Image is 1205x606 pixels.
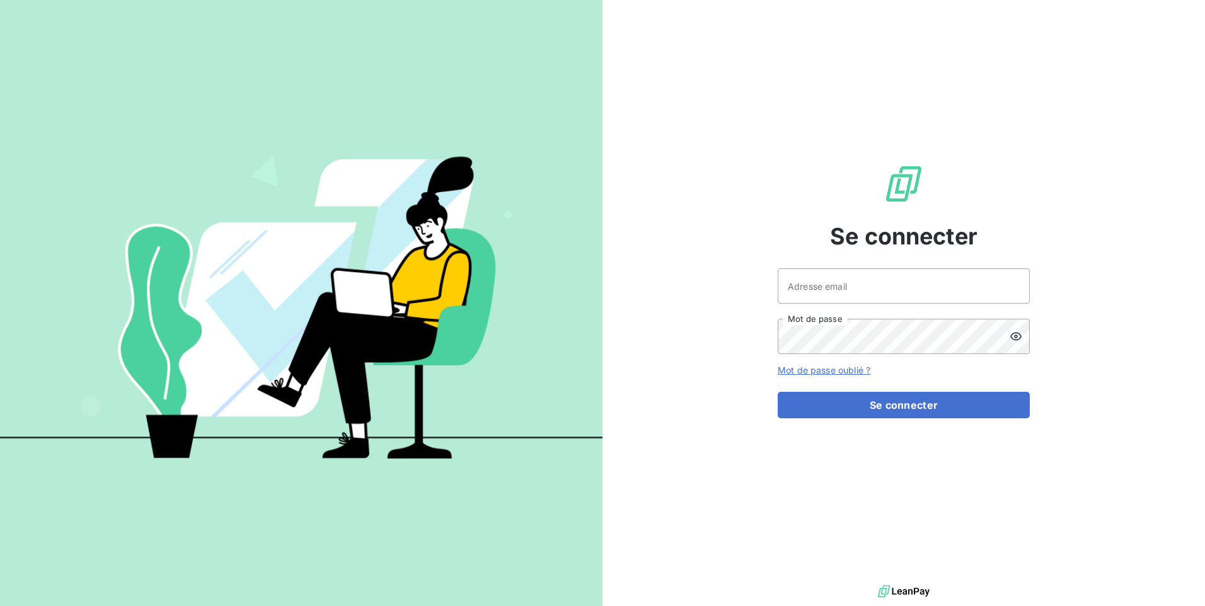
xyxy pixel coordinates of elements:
[884,164,924,204] img: Logo LeanPay
[778,392,1030,418] button: Se connecter
[878,582,930,601] img: logo
[830,219,977,253] span: Se connecter
[778,365,870,375] a: Mot de passe oublié ?
[778,268,1030,304] input: placeholder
